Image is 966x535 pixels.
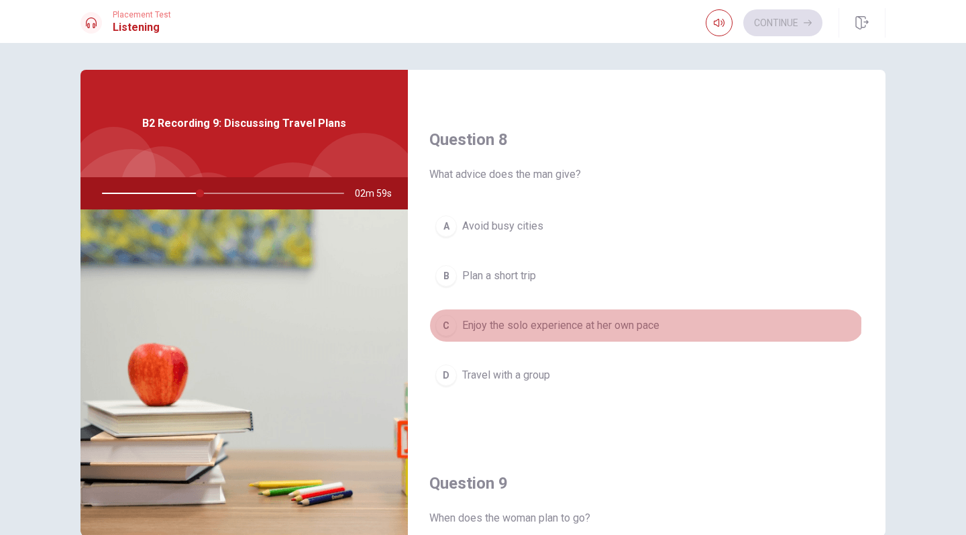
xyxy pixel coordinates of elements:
span: When does the woman plan to go? [429,510,864,526]
span: What advice does the man give? [429,166,864,183]
div: A [435,215,457,237]
button: CEnjoy the solo experience at her own pace [429,309,864,342]
h1: Listening [113,19,171,36]
h4: Question 8 [429,129,864,150]
div: B [435,265,457,287]
button: DTravel with a group [429,358,864,392]
button: BPlan a short trip [429,259,864,293]
span: Avoid busy cities [462,218,543,234]
span: Placement Test [113,10,171,19]
div: D [435,364,457,386]
span: Enjoy the solo experience at her own pace [462,318,659,334]
span: B2 Recording 9: Discussing Travel Plans [142,115,346,132]
span: Travel with a group [462,367,550,383]
h4: Question 9 [429,473,864,494]
span: 02m 59s [355,177,402,209]
div: C [435,315,457,336]
button: AAvoid busy cities [429,209,864,243]
span: Plan a short trip [462,268,536,284]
